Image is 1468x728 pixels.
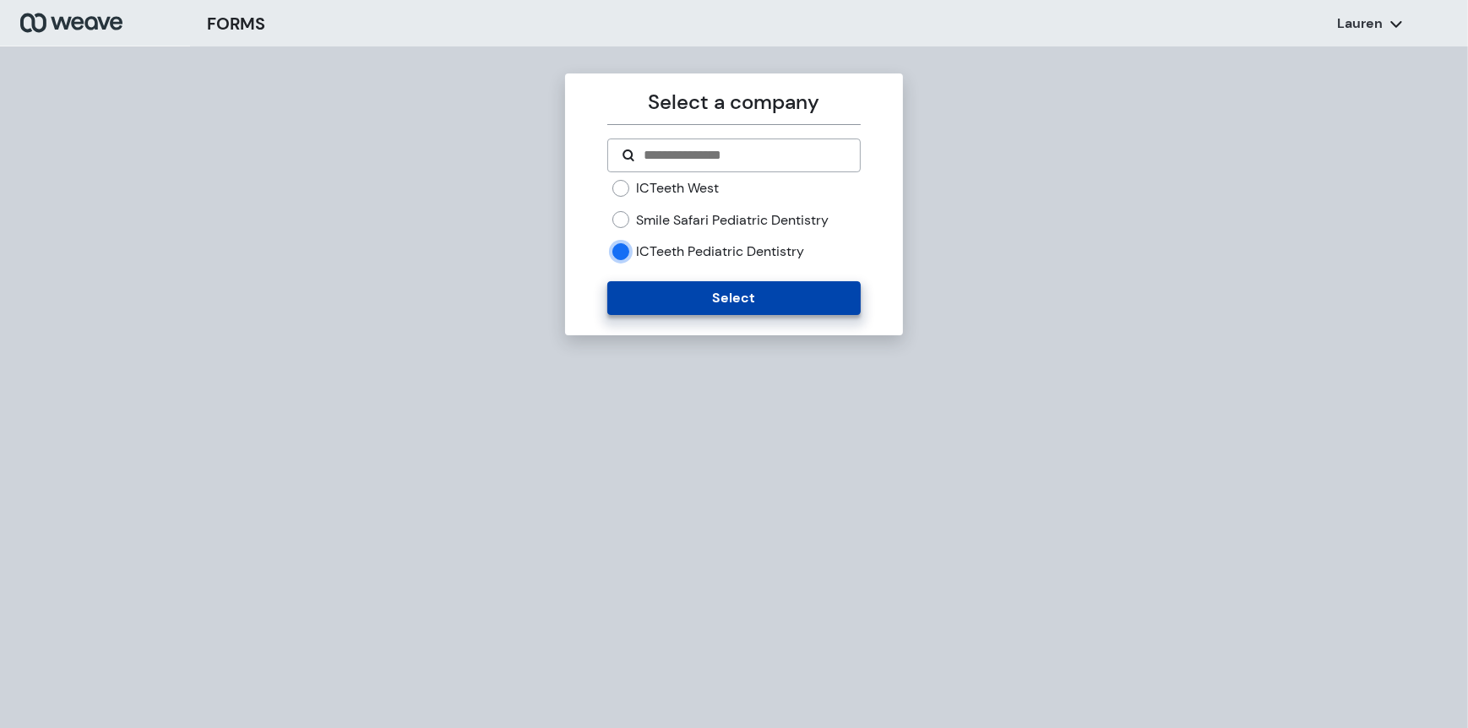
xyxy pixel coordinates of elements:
[636,242,804,261] label: ICTeeth Pediatric Dentistry
[607,87,860,117] p: Select a company
[636,179,719,198] label: ICTeeth West
[642,145,845,166] input: Search
[1337,14,1383,33] p: Lauren
[636,211,829,230] label: Smile Safari Pediatric Dentistry
[607,281,860,315] button: Select
[207,11,265,36] h3: FORMS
